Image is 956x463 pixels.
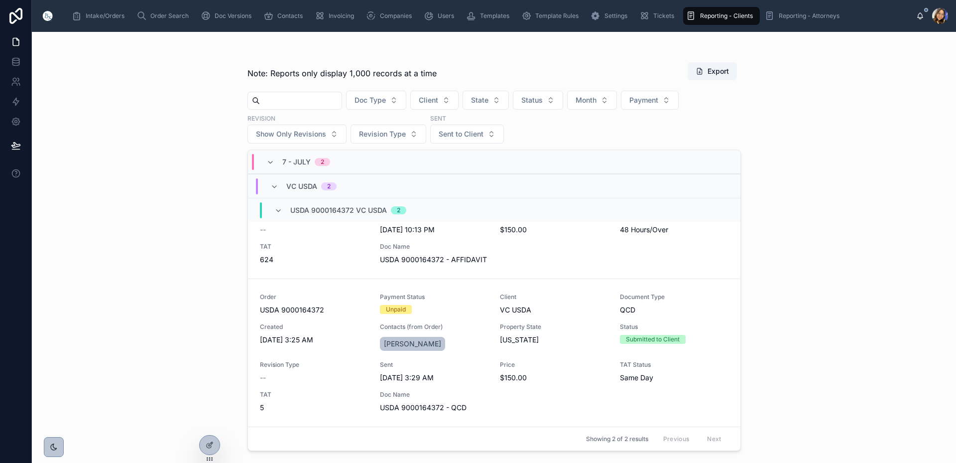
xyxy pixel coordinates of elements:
[410,91,459,110] button: Select Button
[380,243,488,251] span: Doc Name
[247,125,347,144] button: Select Button
[567,91,617,110] button: Select Button
[363,7,419,25] a: Companies
[69,7,131,25] a: Intake/Orders
[380,293,488,301] span: Payment Status
[779,12,839,20] span: Reporting - Attorneys
[636,7,681,25] a: Tickets
[700,12,753,20] span: Reporting - Clients
[282,157,311,167] span: 7 - July
[500,293,608,301] span: Client
[260,293,368,301] span: Order
[620,373,728,383] span: Same Day
[421,7,461,25] a: Users
[260,7,310,25] a: Contacts
[260,335,368,345] span: [DATE] 3:25 AM
[351,125,426,144] button: Select Button
[198,7,258,25] a: Doc Versions
[513,91,563,110] button: Select Button
[286,181,317,191] span: VC USDA
[620,305,635,315] span: QCD
[762,7,846,25] a: Reporting - Attorneys
[355,95,386,105] span: Doc Type
[500,305,608,315] span: VC USDA
[260,373,266,383] span: --
[380,12,412,20] span: Companies
[480,12,509,20] span: Templates
[439,129,483,139] span: Sent to Client
[620,323,728,331] span: Status
[359,129,406,139] span: Revision Type
[215,12,251,20] span: Doc Versions
[380,255,488,265] span: USDA 9000164372 - AFFIDAVIT
[150,12,189,20] span: Order Search
[260,225,266,235] span: --
[588,7,634,25] a: Settings
[576,95,597,105] span: Month
[620,293,728,301] span: Document Type
[500,335,539,345] span: [US_STATE]
[384,339,441,349] span: [PERSON_NAME]
[260,305,368,315] span: USDA 9000164372
[260,243,368,251] span: TAT
[683,7,760,25] a: Reporting - Clients
[500,373,608,383] span: $150.00
[620,361,728,369] span: TAT Status
[471,95,488,105] span: State
[321,158,324,166] div: 2
[260,391,368,399] span: TAT
[133,7,196,25] a: Order Search
[380,323,488,331] span: Contacts (from Order)
[500,225,608,235] span: $150.00
[380,373,488,383] span: [DATE] 3:29 AM
[397,206,400,214] div: 2
[312,7,361,25] a: Invoicing
[500,323,608,331] span: Property State
[327,182,331,190] div: 2
[40,8,56,24] img: App logo
[277,12,303,20] span: Contacts
[260,403,368,413] span: 5
[419,95,438,105] span: Client
[256,129,326,139] span: Show Only Revisions
[329,12,354,20] span: Invoicing
[604,12,627,20] span: Settings
[380,403,488,413] span: USDA 9000164372 - QCD
[380,391,488,399] span: Doc Name
[260,255,368,265] span: 624
[430,125,504,144] button: Select Button
[586,435,648,443] span: Showing 2 of 2 results
[463,7,516,25] a: Templates
[626,335,680,344] div: Submitted to Client
[380,337,445,351] a: [PERSON_NAME]
[64,5,916,27] div: scrollable content
[518,7,586,25] a: Template Rules
[247,114,275,123] label: Revision
[688,62,737,80] button: Export
[621,91,679,110] button: Select Button
[386,305,406,314] div: Unpaid
[521,95,543,105] span: Status
[380,361,488,369] span: Sent
[653,12,674,20] span: Tickets
[290,205,387,215] span: USDA 9000164372 VC USDA
[260,361,368,369] span: Revision Type
[430,114,446,123] label: Sent
[346,91,406,110] button: Select Button
[620,225,728,235] span: 48 Hours/Over
[463,91,509,110] button: Select Button
[500,361,608,369] span: Price
[260,323,368,331] span: Created
[629,95,658,105] span: Payment
[380,225,488,235] span: [DATE] 10:13 PM
[438,12,454,20] span: Users
[535,12,579,20] span: Template Rules
[86,12,124,20] span: Intake/Orders
[247,67,437,79] span: Note: Reports only display 1,000 records at a time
